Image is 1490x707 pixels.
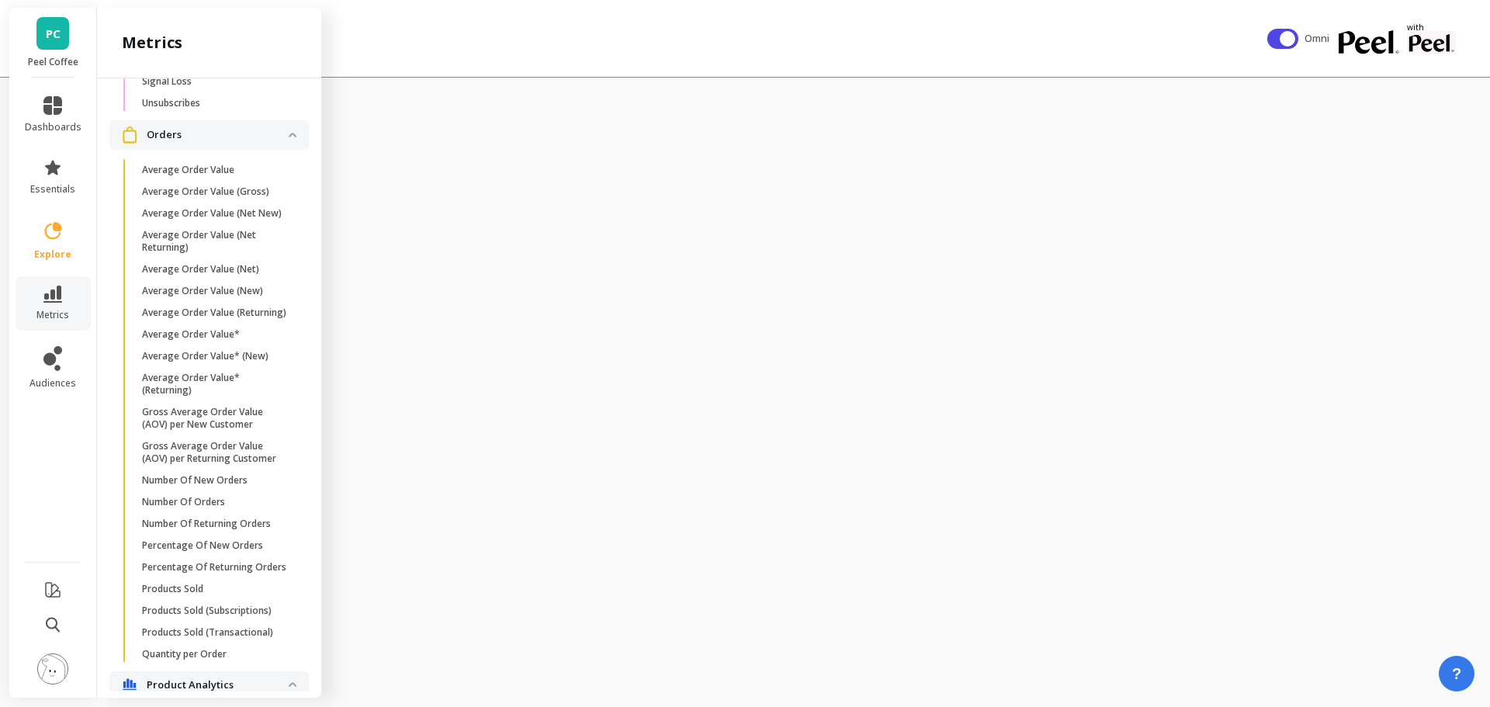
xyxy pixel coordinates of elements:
[142,207,282,220] p: Average Order Value (Net New)
[142,406,290,431] p: Gross Average Order Value (AOV) per New Customer
[142,496,225,508] p: Number Of Orders
[122,32,182,54] h2: metrics
[36,309,69,321] span: metrics
[122,126,137,143] img: navigation item icon
[142,440,290,465] p: Gross Average Order Value (AOV) per Returning Customer
[1452,663,1461,684] span: ?
[142,75,192,88] p: Signal Loss
[106,75,1490,707] iframe: Omni Embed
[142,350,269,362] p: Average Order Value* (New)
[142,474,248,487] p: Number Of New Orders
[142,561,286,574] p: Percentage Of Returning Orders
[1407,31,1456,54] img: partner logo
[142,583,203,595] p: Products Sold
[147,678,289,693] p: Product Analytics
[142,185,269,198] p: Average Order Value (Gross)
[147,127,289,143] p: Orders
[142,97,200,109] p: Unsubscribes
[34,248,71,261] span: explore
[30,183,75,196] span: essentials
[142,648,227,660] p: Quantity per Order
[29,377,76,390] span: audiences
[142,263,259,276] p: Average Order Value (Net)
[25,121,81,133] span: dashboards
[46,25,61,43] span: PC
[37,653,68,684] img: profile picture
[1439,656,1474,691] button: ?
[142,164,234,176] p: Average Order Value
[289,133,296,137] img: down caret icon
[142,307,286,319] p: Average Order Value (Returning)
[1305,31,1332,47] span: Omni
[142,605,272,617] p: Products Sold (Subscriptions)
[1407,23,1456,31] p: with
[142,285,263,297] p: Average Order Value (New)
[142,229,290,254] p: Average Order Value (Net Returning)
[122,678,137,691] img: navigation item icon
[142,328,240,341] p: Average Order Value*
[142,539,263,552] p: Percentage Of New Orders
[142,518,271,530] p: Number Of Returning Orders
[142,626,273,639] p: Products Sold (Transactional)
[25,56,81,68] p: Peel Coffee
[289,682,296,687] img: down caret icon
[142,372,290,397] p: Average Order Value* (Returning)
